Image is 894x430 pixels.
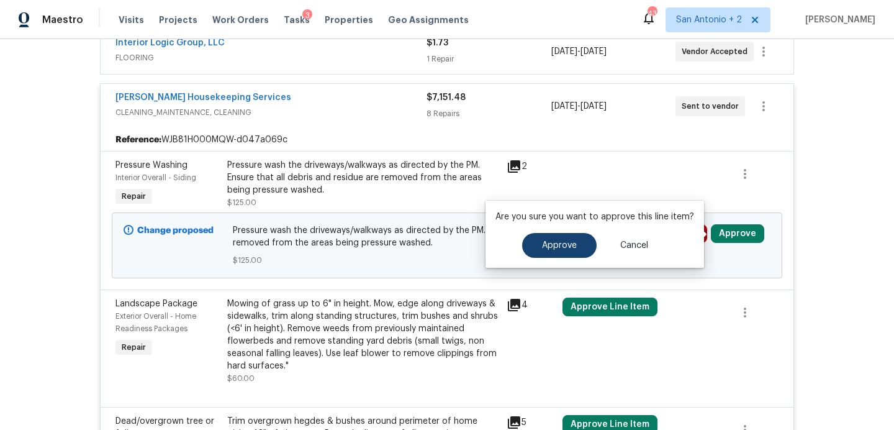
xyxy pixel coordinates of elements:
span: FLOORING [115,52,427,64]
span: Pressure Washing [115,161,187,170]
div: 3 [302,9,312,22]
button: Approve Line Item [562,298,657,316]
b: Reference: [115,134,161,146]
span: Tasks [284,16,310,24]
b: Change proposed [137,226,214,235]
div: 8 Repairs [427,107,551,120]
div: 1 Repair [427,53,551,65]
span: [DATE] [551,102,577,111]
span: Exterior Overall - Home Readiness Packages [115,313,196,332]
span: Repair [117,341,151,354]
span: $60.00 [227,375,255,382]
span: $1.73 [427,39,448,47]
span: Maestro [42,14,83,26]
span: - [551,45,607,58]
span: Sent to vendor [682,100,744,112]
div: 2 [507,159,555,174]
span: Projects [159,14,197,26]
button: Approve [711,224,764,243]
span: Cancel [620,241,648,250]
div: 4 [507,298,555,313]
span: [DATE] [580,47,607,56]
span: [DATE] [580,102,607,111]
span: Approve [542,241,577,250]
a: [PERSON_NAME] Housekeeping Services [115,93,291,102]
div: 43 [648,7,656,20]
span: $125.00 [227,199,256,206]
div: 5 [507,415,555,430]
div: Pressure wash the driveways/walkways as directed by the PM. Ensure that all debris and residue ar... [227,159,499,196]
span: [PERSON_NAME] [800,14,875,26]
span: Pressure wash the driveways/walkways as directed by the PM. Ensure that all debris and residue ar... [233,224,662,249]
span: [DATE] [551,47,577,56]
button: Approve [522,233,597,258]
a: Interior Logic Group, LLC [115,39,225,47]
p: Are you sure you want to approve this line item? [495,211,694,223]
span: Interior Overall - Siding [115,174,196,181]
span: Repair [117,190,151,203]
span: Geo Assignments [388,14,469,26]
span: - [551,100,607,112]
span: Landscape Package [115,300,197,308]
span: Properties [325,14,373,26]
span: Visits [119,14,144,26]
span: Work Orders [212,14,269,26]
span: $7,151.48 [427,93,466,102]
div: Mowing of grass up to 6" in height. Mow, edge along driveways & sidewalks, trim along standing st... [227,298,499,372]
button: Cancel [600,233,668,258]
span: Vendor Accepted [682,45,752,58]
span: San Antonio + 2 [676,14,742,26]
span: $125.00 [233,254,662,267]
span: CLEANING_MAINTENANCE, CLEANING [115,106,427,119]
div: WJB81H000MQW-d047a069c [101,129,793,151]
